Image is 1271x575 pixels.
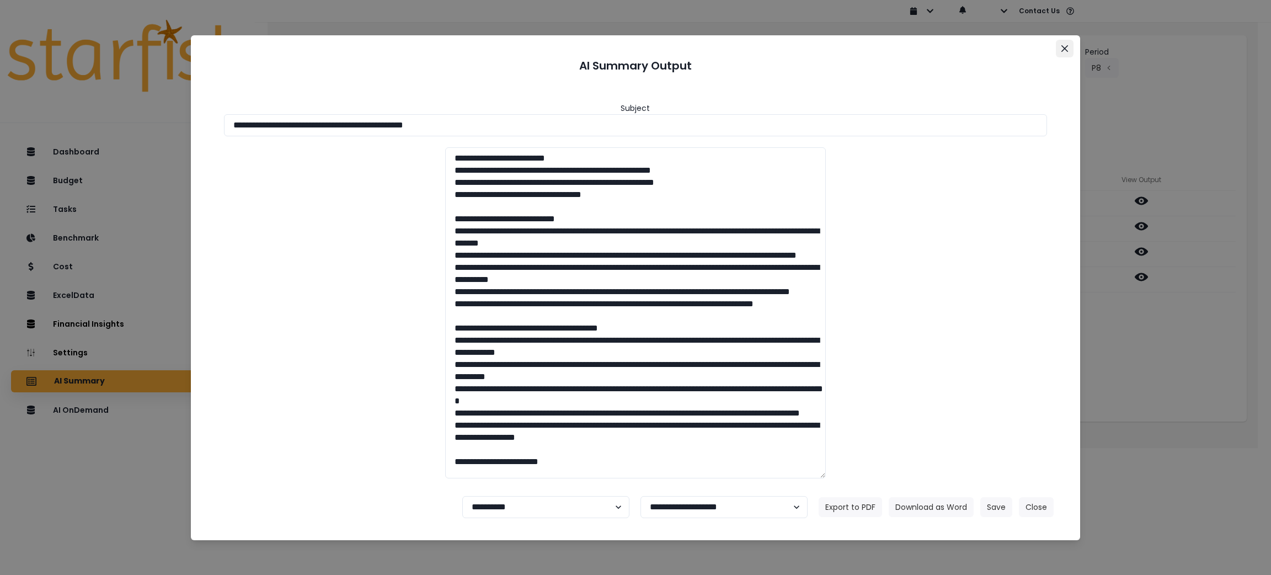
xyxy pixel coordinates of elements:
button: Export to PDF [819,497,882,517]
button: Download as Word [889,497,974,517]
header: Subject [621,103,650,114]
button: Close [1019,497,1054,517]
button: Save [980,497,1012,517]
button: Close [1056,40,1074,57]
header: AI Summary Output [204,49,1067,83]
